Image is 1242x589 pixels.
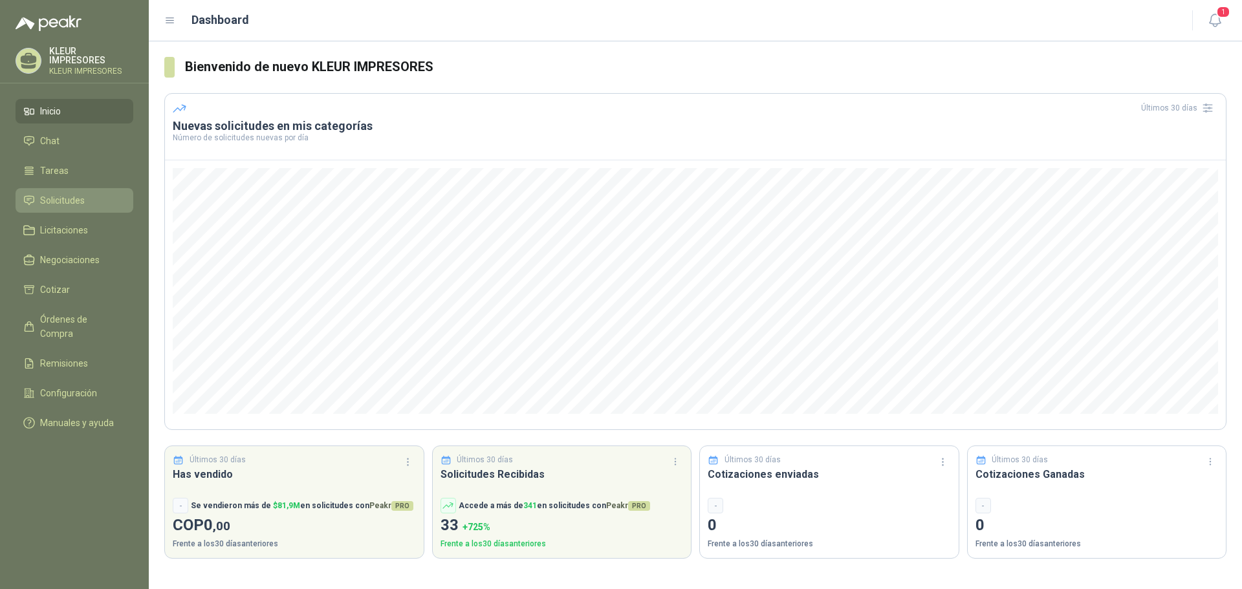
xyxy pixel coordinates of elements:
[173,498,188,513] div: -
[40,104,61,118] span: Inicio
[16,411,133,435] a: Manuales y ayuda
[975,466,1219,482] h3: Cotizaciones Ganadas
[708,498,723,513] div: -
[40,193,85,208] span: Solicitudes
[391,501,413,511] span: PRO
[16,381,133,405] a: Configuración
[40,253,100,267] span: Negociaciones
[441,466,684,482] h3: Solicitudes Recibidas
[173,538,416,550] p: Frente a los 30 días anteriores
[463,522,490,532] span: + 725 %
[441,538,684,550] p: Frente a los 30 días anteriores
[992,454,1048,466] p: Últimos 30 días
[975,513,1219,538] p: 0
[204,516,230,534] span: 0
[457,454,513,466] p: Últimos 30 días
[975,538,1219,550] p: Frente a los 30 días anteriores
[40,386,97,400] span: Configuración
[16,307,133,346] a: Órdenes de Compra
[16,277,133,302] a: Cotizar
[708,538,951,550] p: Frente a los 30 días anteriores
[1216,6,1230,18] span: 1
[40,283,70,297] span: Cotizar
[49,47,133,65] p: KLEUR IMPRESORES
[40,134,60,148] span: Chat
[190,454,246,466] p: Últimos 30 días
[628,501,650,511] span: PRO
[708,466,951,482] h3: Cotizaciones enviadas
[16,248,133,272] a: Negociaciones
[16,16,82,31] img: Logo peakr
[975,498,991,513] div: -
[16,129,133,153] a: Chat
[40,312,121,341] span: Órdenes de Compra
[606,501,650,510] span: Peakr
[173,118,1218,134] h3: Nuevas solicitudes en mis categorías
[1203,9,1226,32] button: 1
[191,500,413,512] p: Se vendieron más de en solicitudes con
[16,351,133,376] a: Remisiones
[191,11,249,29] h1: Dashboard
[173,466,416,482] h3: Has vendido
[40,164,69,178] span: Tareas
[213,519,230,533] span: ,00
[185,57,1226,77] h3: Bienvenido de nuevo KLEUR IMPRESORES
[16,188,133,213] a: Solicitudes
[1141,98,1218,118] div: Últimos 30 días
[16,99,133,123] a: Inicio
[523,501,537,510] span: 341
[173,134,1218,142] p: Número de solicitudes nuevas por día
[49,67,133,75] p: KLEUR IMPRESORES
[369,501,413,510] span: Peakr
[16,218,133,242] a: Licitaciones
[273,501,300,510] span: $ 81,9M
[40,223,88,237] span: Licitaciones
[441,513,684,538] p: 33
[40,416,114,430] span: Manuales y ayuda
[708,513,951,538] p: 0
[459,500,650,512] p: Accede a más de en solicitudes con
[40,356,88,370] span: Remisiones
[724,454,781,466] p: Últimos 30 días
[16,158,133,183] a: Tareas
[173,513,416,538] p: COP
